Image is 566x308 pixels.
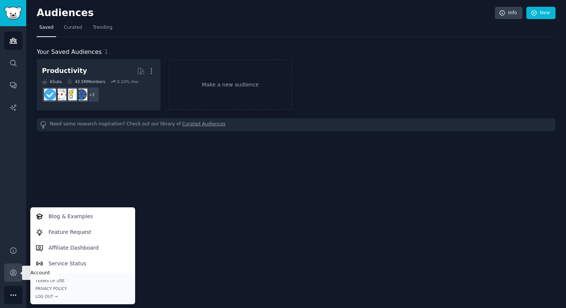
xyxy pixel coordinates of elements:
[526,7,556,19] a: New
[49,213,93,220] p: Blog & Examples
[182,121,226,129] a: Curated Audiences
[37,22,56,37] a: Saved
[36,294,130,299] div: Log Out →
[117,79,139,84] div: 0.10 % /mo
[49,244,99,252] p: Affiliate Dashboard
[37,118,556,131] div: Need some research inspiration? Check out our library of
[31,240,134,256] a: Affiliate Dashboard
[61,22,85,37] a: Curated
[104,48,108,55] span: 1
[55,89,66,100] img: productivity
[168,59,292,110] a: Make a new audience
[42,79,62,84] div: 6 Sub s
[31,224,134,240] a: Feature Request
[36,278,130,283] a: Terms of Use
[37,7,495,19] h2: Audiences
[84,87,100,103] div: + 2
[39,24,54,31] span: Saved
[76,89,87,100] img: LifeProTips
[495,7,523,19] a: Info
[31,256,134,271] a: Service Status
[44,89,56,100] img: getdisciplined
[93,24,112,31] span: Trending
[67,79,105,84] div: 43.5M Members
[65,89,77,100] img: lifehacks
[64,24,82,31] span: Curated
[90,22,115,37] a: Trending
[49,260,86,268] p: Service Status
[4,7,22,20] img: GummySearch logo
[37,59,161,110] a: Productivity6Subs43.5MMembers0.10% /mo+2LifeProTipslifehacksproductivitygetdisciplined
[31,208,134,224] a: Blog & Examples
[36,286,130,291] a: Privacy Policy
[37,48,102,57] span: Your Saved Audiences
[42,66,87,76] div: Productivity
[49,228,91,236] p: Feature Request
